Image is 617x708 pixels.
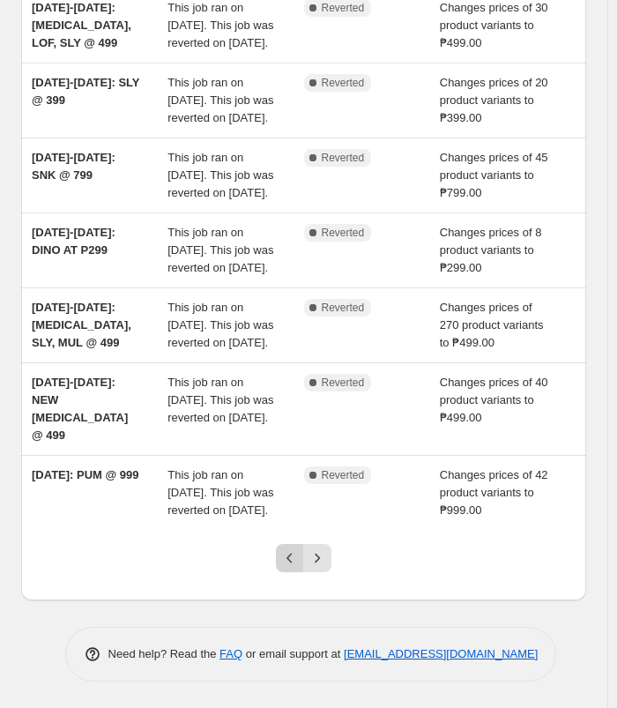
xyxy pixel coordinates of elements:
[440,1,548,49] span: Changes prices of 30 product variants to ₱499.00
[322,151,365,165] span: Reverted
[440,226,542,274] span: Changes prices of 8 product variants to ₱299.00
[440,301,544,349] span: Changes prices of 270 product variants to ₱499.00
[322,376,365,390] span: Reverted
[32,76,139,107] span: [DATE]-[DATE]: SLY @ 399
[303,544,331,572] button: Next
[167,376,273,424] span: This job ran on [DATE]. This job was reverted on [DATE].
[242,647,344,660] span: or email support at
[322,301,365,315] span: Reverted
[440,151,548,199] span: Changes prices of 45 product variants to ₱799.00
[167,226,273,274] span: This job ran on [DATE]. This job was reverted on [DATE].
[167,151,273,199] span: This job ran on [DATE]. This job was reverted on [DATE].
[167,301,273,349] span: This job ran on [DATE]. This job was reverted on [DATE].
[108,647,220,660] span: Need help? Read the
[167,76,273,124] span: This job ran on [DATE]. This job was reverted on [DATE].
[276,544,304,572] button: Previous
[322,226,365,240] span: Reverted
[167,1,273,49] span: This job ran on [DATE]. This job was reverted on [DATE].
[322,76,365,90] span: Reverted
[276,544,331,572] nav: Pagination
[167,468,273,517] span: This job ran on [DATE]. This job was reverted on [DATE].
[32,376,128,442] span: [DATE]-[DATE]: NEW [MEDICAL_DATA] @ 499
[32,468,139,481] span: [DATE]: PUM @ 999
[32,301,131,349] span: [DATE]-[DATE]: [MEDICAL_DATA], SLY, MUL @ 499
[219,647,242,660] a: FAQ
[32,151,115,182] span: [DATE]-[DATE]: SNK @ 799
[440,76,548,124] span: Changes prices of 20 product variants to ₱399.00
[322,468,365,482] span: Reverted
[32,1,131,49] span: [DATE]-[DATE]: [MEDICAL_DATA], LOF, SLY @ 499
[322,1,365,15] span: Reverted
[32,226,115,257] span: [DATE]-[DATE]: DINO AT P299
[440,376,548,424] span: Changes prices of 40 product variants to ₱499.00
[344,647,538,660] a: [EMAIL_ADDRESS][DOMAIN_NAME]
[440,468,548,517] span: Changes prices of 42 product variants to ₱999.00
